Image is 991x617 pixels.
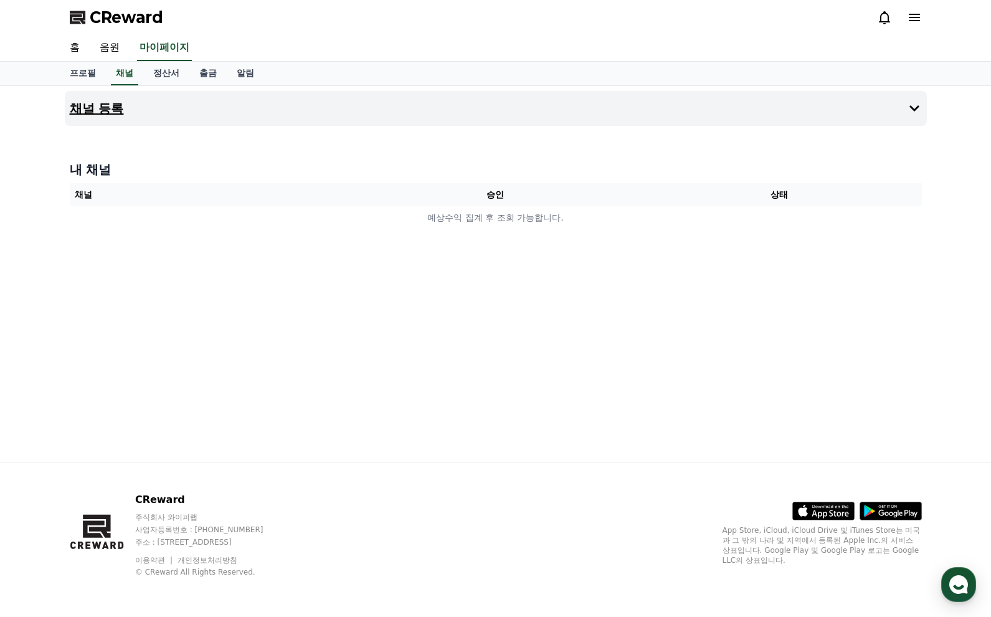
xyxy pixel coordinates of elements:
a: 마이페이지 [137,35,192,61]
p: App Store, iCloud, iCloud Drive 및 iTunes Store는 미국과 그 밖의 나라 및 지역에서 등록된 Apple Inc.의 서비스 상표입니다. Goo... [723,525,922,565]
span: CReward [90,7,163,27]
a: CReward [70,7,163,27]
a: 홈 [60,35,90,61]
a: 출금 [189,62,227,85]
td: 예상수익 집계 후 조회 가능합니다. [70,206,922,229]
a: 이용약관 [135,556,174,565]
th: 채널 [70,183,354,206]
a: 개인정보처리방침 [178,556,237,565]
span: 대화 [114,414,129,424]
a: 음원 [90,35,130,61]
th: 승인 [353,183,637,206]
th: 상태 [637,183,921,206]
a: 홈 [4,395,82,426]
button: 채널 등록 [65,91,927,126]
h4: 채널 등록 [70,102,124,115]
a: 프로필 [60,62,106,85]
p: 주식회사 와이피랩 [135,512,287,522]
a: 채널 [111,62,138,85]
a: 알림 [227,62,264,85]
p: 사업자등록번호 : [PHONE_NUMBER] [135,525,287,535]
p: 주소 : [STREET_ADDRESS] [135,537,287,547]
a: 설정 [161,395,239,426]
h4: 내 채널 [70,161,922,178]
p: CReward [135,492,287,507]
a: 정산서 [143,62,189,85]
a: 대화 [82,395,161,426]
span: 홈 [39,414,47,424]
span: 설정 [192,414,207,424]
p: © CReward All Rights Reserved. [135,567,287,577]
